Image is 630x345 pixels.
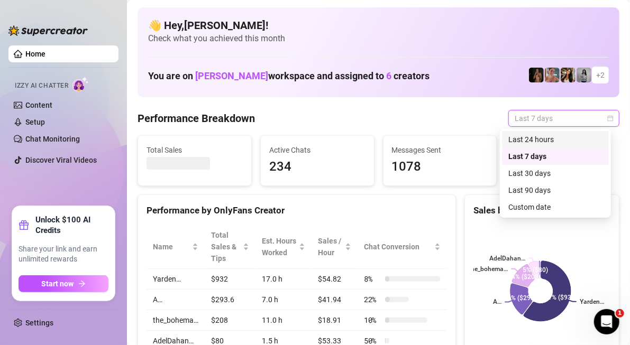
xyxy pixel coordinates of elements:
text: A… [493,299,501,306]
a: Home [25,50,45,58]
iframe: Intercom live chat [594,309,619,334]
h4: 👋 Hey, [PERSON_NAME] ! [148,18,609,33]
th: Sales / Hour [312,225,358,269]
img: logo-BBDzfeDw.svg [8,25,88,36]
a: Discover Viral Videos [25,156,97,164]
text: AdelDahan… [490,255,526,262]
td: $208 [205,310,255,331]
img: AI Chatter [72,77,89,92]
span: 8 % [364,273,381,285]
strong: Unlock $100 AI Credits [35,215,108,236]
div: Custom date [508,201,602,213]
td: 17.0 h [255,269,312,290]
span: + 2 [596,69,605,81]
span: Name [153,241,190,253]
div: Last 7 days [502,148,609,165]
div: Last 30 days [502,165,609,182]
div: Last 90 days [508,184,602,196]
td: $41.94 [312,290,358,310]
div: Sales by OnlyFans Creator [473,203,610,218]
img: AdelDahan [561,68,576,82]
td: 7.0 h [255,290,312,310]
span: Share your link and earn unlimited rewards [19,244,108,265]
span: gift [19,220,29,230]
span: Total Sales [147,144,243,156]
span: 234 [269,157,366,177]
div: Last 24 hours [508,134,602,145]
h1: You are on workspace and assigned to creators [148,70,430,82]
td: $54.82 [312,269,358,290]
span: Total Sales & Tips [211,229,241,264]
td: the_bohema… [147,310,205,331]
img: the_bohema [529,68,544,82]
div: Last 7 days [508,151,602,162]
span: Messages Sent [392,144,488,156]
a: Content [25,101,52,109]
td: $932 [205,269,255,290]
td: A… [147,290,205,310]
span: 1078 [392,157,488,177]
div: Est. Hours Worked [262,235,297,258]
span: Start now [42,279,74,288]
div: Custom date [502,199,609,216]
span: 1 [616,309,624,318]
th: Chat Conversion [358,225,447,269]
div: Last 24 hours [502,131,609,148]
a: Settings [25,319,53,327]
td: $18.91 [312,310,358,331]
td: 11.0 h [255,310,312,331]
span: Check what you achieved this month [148,33,609,44]
a: Setup [25,118,45,126]
th: Total Sales & Tips [205,225,255,269]
th: Name [147,225,205,269]
span: Last 7 days [515,110,613,126]
span: Chat Conversion [364,241,432,253]
div: Last 90 days [502,182,609,199]
span: 10 % [364,314,381,326]
span: arrow-right [78,280,86,287]
span: Active Chats [269,144,366,156]
td: $293.6 [205,290,255,310]
h4: Performance Breakdown [138,111,255,126]
td: Yarden… [147,269,205,290]
span: [PERSON_NAME] [195,70,268,81]
img: Yarden [545,68,560,82]
div: Performance by OnlyFans Creator [147,203,447,218]
span: calendar [607,115,614,122]
span: 6 [386,70,391,81]
text: Yarden… [580,298,604,305]
a: Chat Monitoring [25,135,80,143]
div: Last 30 days [508,167,602,179]
img: A [577,68,591,82]
span: Izzy AI Chatter [15,81,68,91]
text: the_bohema… [469,265,508,273]
span: Sales / Hour [318,235,343,258]
button: Start nowarrow-right [19,275,108,292]
span: 22 % [364,294,381,305]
